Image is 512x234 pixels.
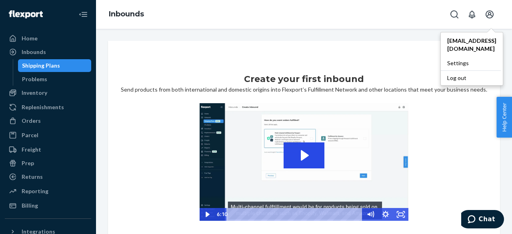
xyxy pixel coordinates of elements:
div: Freight [22,146,41,154]
div: Orders [22,117,41,125]
div: Inventory [22,89,47,97]
div: Billing [22,202,38,210]
div: Playbar [232,208,359,221]
div: Inbounds [22,48,46,56]
a: Settings [441,56,503,70]
button: Help Center [496,97,512,138]
button: Play Video [200,208,215,221]
div: Home [22,34,38,42]
button: Open notifications [464,6,480,22]
div: Problems [22,75,47,83]
div: Returns [22,173,43,181]
h1: Create your first inbound [244,73,364,86]
a: Problems [18,73,92,86]
a: Orders [5,114,91,127]
div: Replenishments [22,103,64,111]
a: Replenishments [5,101,91,114]
a: Shipping Plans [18,59,92,72]
img: Flexport logo [9,10,43,18]
div: Reporting [22,187,48,195]
span: [EMAIL_ADDRESS][DOMAIN_NAME] [447,37,496,53]
a: Home [5,32,91,45]
button: Open Search Box [446,6,462,22]
a: Returns [5,170,91,183]
a: Billing [5,199,91,212]
div: Shipping Plans [22,62,60,70]
ol: breadcrumbs [102,3,150,26]
div: Parcel [22,131,38,139]
a: Parcel [5,129,91,142]
button: Show settings menu [378,208,393,221]
a: Inbounds [5,46,91,58]
button: Open account menu [482,6,498,22]
a: Inbounds [109,10,144,18]
div: Prep [22,159,34,167]
button: Close Navigation [75,6,91,22]
a: Inventory [5,86,91,99]
button: Mute [363,208,378,221]
a: Freight [5,143,91,156]
iframe: Opens a widget where you can chat to one of our agents [461,210,504,230]
button: Log out [441,70,501,85]
button: Play Video: 2023-09-11_Flexport_Inbounds_HighRes [284,142,324,168]
a: [EMAIL_ADDRESS][DOMAIN_NAME] [441,34,503,56]
a: Reporting [5,185,91,198]
button: Fullscreen [393,208,408,221]
a: Prep [5,157,91,170]
img: Video Thumbnail [200,103,408,221]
